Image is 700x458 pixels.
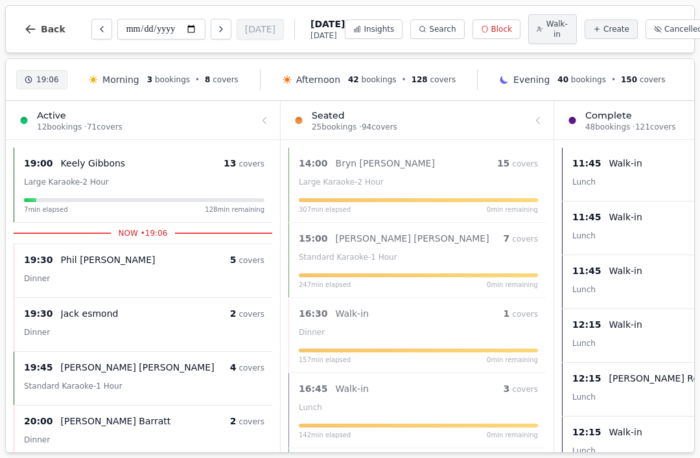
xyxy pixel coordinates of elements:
[14,14,76,45] button: Back
[230,255,237,265] span: 5
[224,158,236,168] span: 13
[24,205,68,214] span: 7 min elapsed
[512,310,538,319] span: covers
[572,264,601,277] span: 11:45
[24,328,50,337] span: Dinner
[513,73,550,86] span: Evening
[102,73,139,86] span: Morning
[572,339,596,348] span: Lunch
[402,74,406,85] span: •
[487,280,538,290] span: 0 min remaining
[609,157,642,170] p: Walk-in
[299,253,397,262] span: Standard Karaoke-1 Hour
[310,30,345,41] span: [DATE]
[504,308,510,319] span: 1
[239,310,264,319] span: covers
[299,430,351,440] span: 142 min elapsed
[155,75,190,84] span: bookings
[487,205,538,214] span: 0 min remaining
[299,205,351,214] span: 307 min elapsed
[239,256,264,265] span: covers
[299,382,328,395] span: 16:45
[572,446,596,455] span: Lunch
[61,361,215,374] p: [PERSON_NAME] [PERSON_NAME]
[430,75,456,84] span: covers
[572,211,601,223] span: 11:45
[205,75,210,84] span: 8
[621,75,637,84] span: 150
[310,17,345,30] span: [DATE]
[24,435,50,444] span: Dinner
[336,307,369,320] p: Walk-in
[211,19,231,40] button: Next day
[299,403,322,412] span: Lunch
[299,157,328,170] span: 14:00
[572,393,596,402] span: Lunch
[572,372,601,385] span: 12:15
[296,73,340,86] span: Afternoon
[230,362,237,372] span: 4
[299,232,328,245] span: 15:00
[24,361,53,374] span: 19:45
[362,75,397,84] span: bookings
[24,382,122,391] span: Standard Karaoke-1 Hour
[299,307,328,320] span: 16:30
[230,416,237,426] span: 2
[348,75,359,84] span: 42
[345,19,402,39] button: Insights
[36,74,59,85] span: 19:06
[429,24,456,34] span: Search
[61,415,171,428] p: [PERSON_NAME] Barratt
[504,233,510,244] span: 7
[609,426,642,439] p: Walk-in
[195,74,200,85] span: •
[24,415,53,428] span: 20:00
[546,19,568,40] span: Walk-in
[91,19,112,40] button: Previous day
[603,24,629,34] span: Create
[147,75,152,84] span: 3
[336,157,435,170] p: Bryn [PERSON_NAME]
[213,75,239,84] span: covers
[410,19,464,39] button: Search
[512,385,538,394] span: covers
[61,157,126,170] p: Keely Gibbons
[205,205,264,214] span: 128 min remaining
[24,177,109,187] span: Large Karaoke-2 Hour
[611,74,616,85] span: •
[111,228,176,238] span: NOW • 19:06
[572,285,596,294] span: Lunch
[364,24,394,34] span: Insights
[61,253,156,266] p: Phil [PERSON_NAME]
[504,384,510,394] span: 3
[336,232,489,245] p: [PERSON_NAME] [PERSON_NAME]
[585,19,638,39] button: Create
[299,355,351,365] span: 157 min elapsed
[239,417,264,426] span: covers
[41,25,65,34] span: Back
[412,75,428,84] span: 128
[24,307,53,320] span: 19:30
[487,355,538,365] span: 0 min remaining
[557,75,568,84] span: 40
[24,274,50,283] span: Dinner
[572,318,601,331] span: 12:15
[572,177,596,187] span: Lunch
[299,280,351,290] span: 247 min elapsed
[512,159,538,168] span: covers
[237,19,284,40] button: [DATE]
[491,24,512,34] span: Block
[609,318,642,331] p: Walk-in
[512,235,538,244] span: covers
[497,158,509,168] span: 15
[299,328,325,337] span: Dinner
[609,211,642,223] p: Walk-in
[609,264,642,277] p: Walk-in
[239,159,264,168] span: covers
[572,157,601,170] span: 11:45
[24,253,53,266] span: 19:30
[24,157,53,170] span: 19:00
[640,75,666,84] span: covers
[239,363,264,372] span: covers
[572,426,601,439] span: 12:15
